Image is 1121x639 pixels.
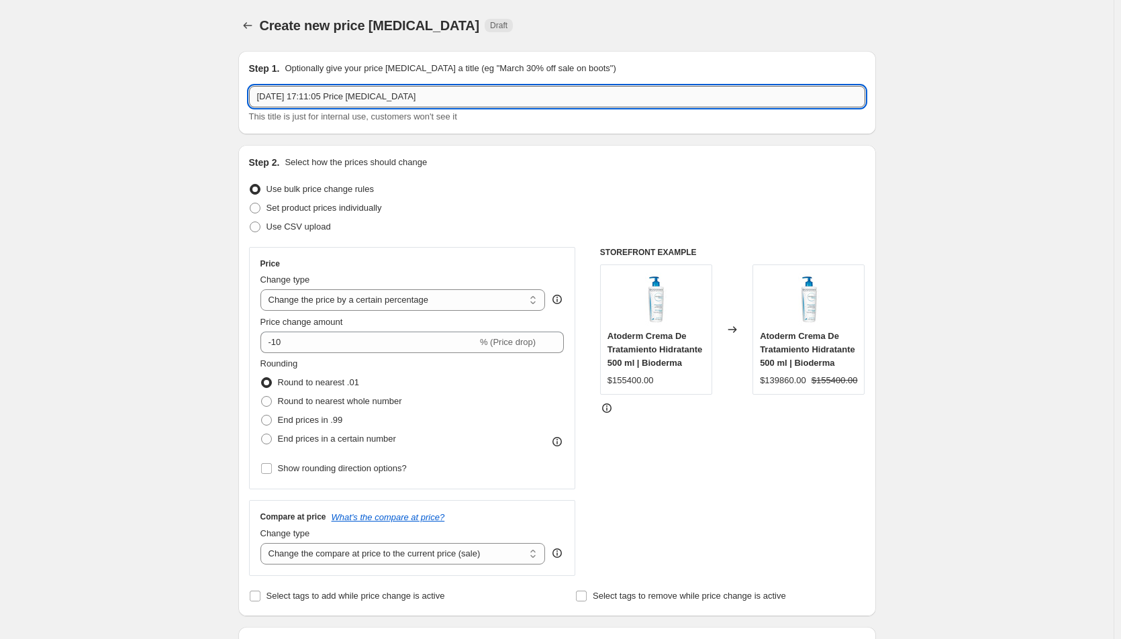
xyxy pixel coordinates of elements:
img: 10084_2e8ddafe-65b2-4233-8b78-e5bcfe2d7398_80x.jpg [782,272,836,326]
span: % (Price drop) [480,337,536,347]
span: Rounding [260,358,298,368]
div: help [550,293,564,306]
span: Price change amount [260,317,343,327]
h3: Price [260,258,280,269]
input: 30% off holiday sale [249,86,865,107]
h2: Step 1. [249,62,280,75]
span: This title is just for internal use, customers won't see it [249,111,457,121]
span: End prices in a certain number [278,434,396,444]
span: Select tags to remove while price change is active [593,591,786,601]
button: Price change jobs [238,16,257,35]
input: -15 [260,332,477,353]
p: Select how the prices should change [285,156,427,169]
span: Atoderm Crema De Tratamiento Hidratante 500 ml | Bioderma [760,331,855,368]
button: What's the compare at price? [332,512,445,522]
h2: Step 2. [249,156,280,169]
span: Change type [260,275,310,285]
span: Round to nearest whole number [278,396,402,406]
div: $155400.00 [607,374,654,387]
strike: $155400.00 [812,374,858,387]
div: $139860.00 [760,374,806,387]
span: End prices in .99 [278,415,343,425]
span: Round to nearest .01 [278,377,359,387]
span: Select tags to add while price change is active [266,591,445,601]
span: Draft [490,20,507,31]
span: Create new price [MEDICAL_DATA] [260,18,480,33]
h6: STOREFRONT EXAMPLE [600,247,865,258]
span: Use bulk price change rules [266,184,374,194]
span: Use CSV upload [266,222,331,232]
span: Change type [260,528,310,538]
h3: Compare at price [260,511,326,522]
span: Set product prices individually [266,203,382,213]
img: 10084_2e8ddafe-65b2-4233-8b78-e5bcfe2d7398_80x.jpg [629,272,683,326]
span: Show rounding direction options? [278,463,407,473]
span: Atoderm Crema De Tratamiento Hidratante 500 ml | Bioderma [607,331,703,368]
div: help [550,546,564,560]
p: Optionally give your price [MEDICAL_DATA] a title (eg "March 30% off sale on boots") [285,62,616,75]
